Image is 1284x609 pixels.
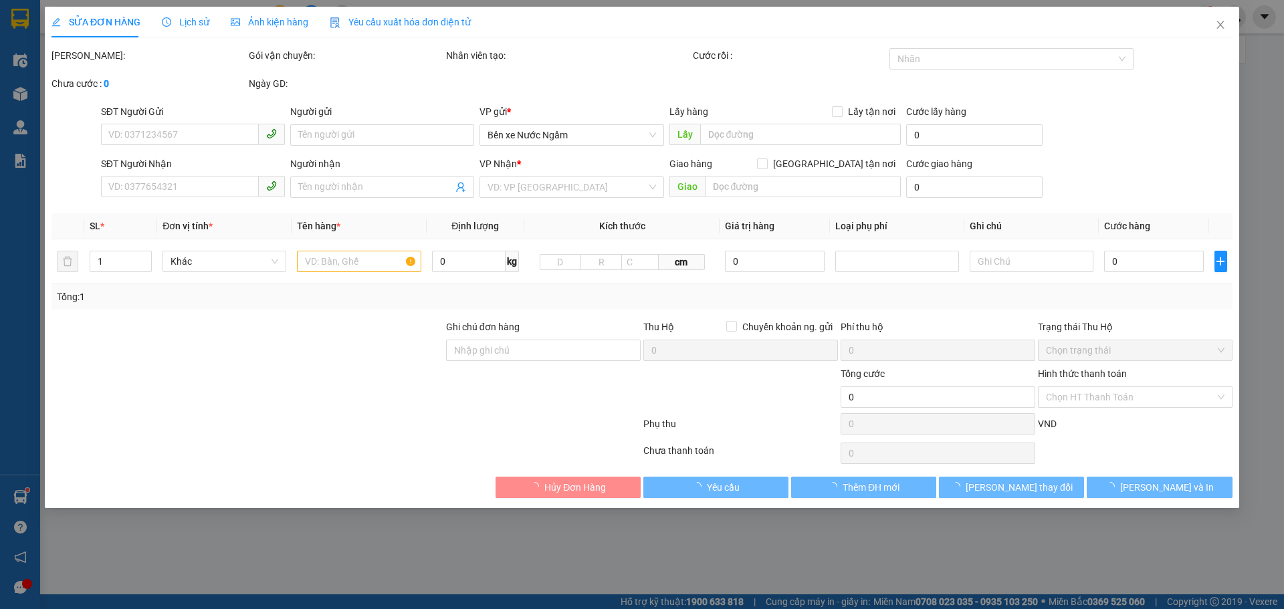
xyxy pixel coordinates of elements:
div: Người nhận [290,156,474,171]
button: Thêm ĐH mới [791,477,936,498]
span: Kích thước [599,221,645,231]
div: Gói vận chuyển: [249,48,443,63]
input: Dọc đường [705,176,901,197]
span: cm [659,254,704,270]
div: VP gửi [480,104,664,119]
span: loading [692,482,707,491]
span: SL [90,221,100,231]
span: [GEOGRAPHIC_DATA] tận nơi [768,156,901,171]
span: plus [1215,256,1226,267]
span: Định lượng [451,221,499,231]
input: D [540,254,581,270]
input: VD: Bàn, Ghế [298,251,421,272]
button: delete [57,251,78,272]
input: R [580,254,622,270]
span: Hủy Đơn Hàng [544,480,606,495]
div: Phụ thu [642,416,839,440]
div: SĐT Người Nhận [101,156,285,171]
span: loading [1105,482,1120,491]
span: Lấy [669,124,700,145]
label: Ghi chú đơn hàng [446,322,520,332]
div: Phí thu hộ [841,320,1035,340]
span: Đơn vị tính [163,221,213,231]
button: Close [1202,7,1239,44]
input: C [621,254,659,270]
span: VND [1038,418,1057,429]
img: icon [330,17,340,28]
span: picture [231,17,240,27]
span: Cước hàng [1105,221,1151,231]
span: Yêu cầu [707,480,740,495]
button: [PERSON_NAME] và In [1087,477,1233,498]
span: VP Nhận [480,158,518,169]
span: Lịch sử [162,17,209,27]
span: Thu Hộ [643,322,674,332]
b: 0 [104,78,109,89]
span: Chọn trạng thái [1046,340,1224,360]
span: Chuyển khoản ng. gửi [737,320,838,334]
span: user-add [456,182,467,193]
span: Ảnh kiện hàng [231,17,308,27]
span: Lấy tận nơi [843,104,901,119]
span: Giao [669,176,705,197]
input: Dọc đường [700,124,901,145]
span: Lấy hàng [669,106,708,117]
div: [PERSON_NAME]: [51,48,246,63]
button: plus [1214,251,1227,272]
input: Cước lấy hàng [906,124,1043,146]
span: loading [530,482,544,491]
button: Hủy Đơn Hàng [496,477,641,498]
label: Hình thức thanh toán [1038,368,1127,379]
span: edit [51,17,61,27]
div: Cước rồi : [693,48,887,63]
span: phone [266,180,277,191]
button: [PERSON_NAME] thay đổi [939,477,1084,498]
span: phone [266,128,277,139]
span: loading [828,482,843,491]
div: SĐT Người Gửi [101,104,285,119]
div: Chưa cước : [51,76,246,91]
div: Chưa thanh toán [642,443,839,467]
span: Tên hàng [298,221,341,231]
label: Cước giao hàng [906,158,972,169]
label: Cước lấy hàng [906,106,966,117]
span: kg [506,251,519,272]
button: Yêu cầu [643,477,788,498]
span: clock-circle [162,17,171,27]
div: Trạng thái Thu Hộ [1038,320,1233,334]
div: Người gửi [290,104,474,119]
div: Ngày GD: [249,76,443,91]
span: loading [951,482,966,491]
span: Khác [171,251,279,271]
th: Loại phụ phí [830,213,964,239]
div: Nhân viên tạo: [446,48,690,63]
span: Bến xe Nước Ngầm [488,125,656,145]
span: Tổng cước [841,368,885,379]
span: Giao hàng [669,158,712,169]
span: Yêu cầu xuất hóa đơn điện tử [330,17,471,27]
div: Tổng: 1 [57,289,496,304]
span: [PERSON_NAME] thay đổi [966,480,1073,495]
span: [PERSON_NAME] và In [1120,480,1214,495]
th: Ghi chú [964,213,1099,239]
input: Cước giao hàng [906,176,1043,198]
input: Ghi Chú [970,251,1093,272]
span: Thêm ĐH mới [843,480,899,495]
span: SỬA ĐƠN HÀNG [51,17,140,27]
input: Ghi chú đơn hàng [446,340,641,361]
span: Giá trị hàng [726,221,775,231]
span: close [1215,19,1226,30]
